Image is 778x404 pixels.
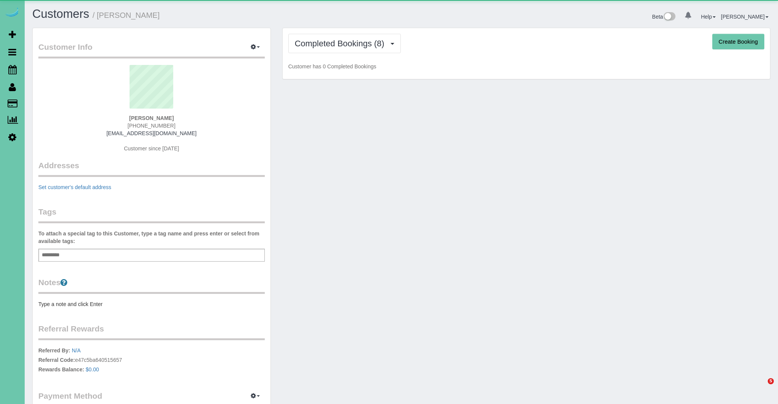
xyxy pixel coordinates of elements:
[752,378,770,396] iframe: Intercom live chat
[768,378,774,384] span: 5
[5,8,20,18] img: Automaid Logo
[38,366,84,373] label: Rewards Balance:
[288,63,764,70] p: Customer has 0 Completed Bookings
[38,356,75,364] label: Referral Code:
[712,34,764,50] button: Create Booking
[701,14,716,20] a: Help
[288,34,401,53] button: Completed Bookings (8)
[652,14,676,20] a: Beta
[128,123,176,129] span: [PHONE_NUMBER]
[129,115,174,121] strong: [PERSON_NAME]
[72,347,81,353] a: N/A
[38,206,265,223] legend: Tags
[295,39,388,48] span: Completed Bookings (8)
[38,300,265,308] pre: Type a note and click Enter
[663,12,675,22] img: New interface
[38,323,265,340] legend: Referral Rewards
[32,7,89,21] a: Customers
[38,347,70,354] label: Referred By:
[721,14,769,20] a: [PERSON_NAME]
[38,184,111,190] a: Set customer's default address
[38,277,265,294] legend: Notes
[93,11,160,19] small: / [PERSON_NAME]
[38,230,265,245] label: To attach a special tag to this Customer, type a tag name and press enter or select from availabl...
[38,41,265,58] legend: Customer Info
[86,366,99,372] a: $0.00
[38,347,265,375] p: e47c5ba640515657
[106,130,196,136] a: [EMAIL_ADDRESS][DOMAIN_NAME]
[124,145,179,151] span: Customer since [DATE]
